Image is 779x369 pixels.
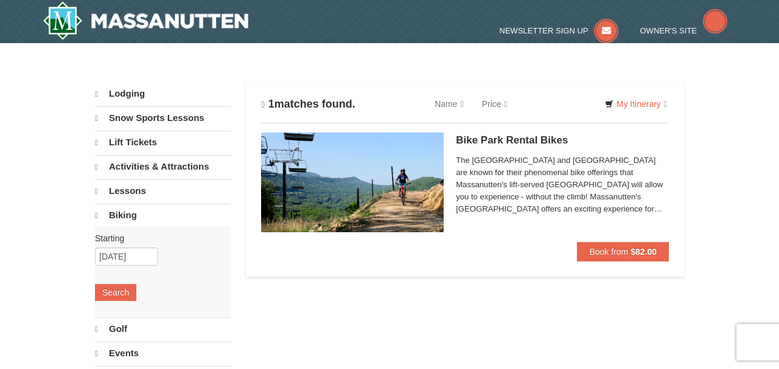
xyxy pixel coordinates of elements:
a: Biking [95,204,231,227]
a: Lodging [95,83,231,105]
span: Book from [589,247,628,257]
a: Lessons [95,179,231,202]
h5: Bike Park Rental Bikes [456,134,669,147]
a: Events [95,342,231,365]
span: Newsletter Sign Up [500,26,589,35]
a: Activities & Attractions [95,155,231,178]
a: Lift Tickets [95,131,231,154]
span: The [GEOGRAPHIC_DATA] and [GEOGRAPHIC_DATA] are known for their phenomenal bike offerings that Ma... [456,154,669,215]
a: Price [473,92,517,116]
a: Massanutten Resort [43,1,248,40]
label: Starting [95,232,222,244]
a: Golf [95,317,231,340]
a: My Itinerary [597,95,675,113]
a: Snow Sports Lessons [95,106,231,129]
a: Newsletter Sign Up [500,26,619,35]
a: Name [425,92,472,116]
a: Owner's Site [640,26,728,35]
button: Book from $82.00 [577,242,669,261]
img: 6619923-15-103d8a09.jpg [261,133,444,232]
strong: $82.00 [631,247,657,257]
span: Owner's Site [640,26,697,35]
button: Search [95,284,136,301]
img: Massanutten Resort Logo [43,1,248,40]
